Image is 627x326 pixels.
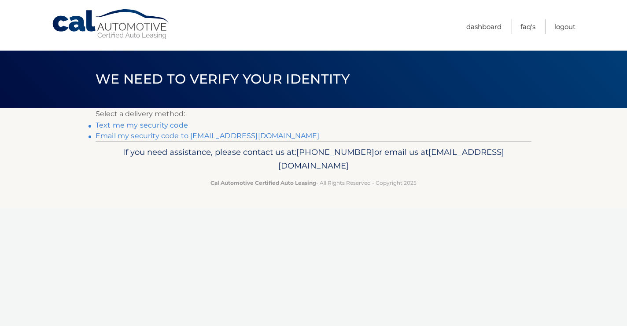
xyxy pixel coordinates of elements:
a: Logout [554,19,575,34]
strong: Cal Automotive Certified Auto Leasing [210,179,316,186]
a: FAQ's [520,19,535,34]
p: Select a delivery method: [96,108,531,120]
p: - All Rights Reserved - Copyright 2025 [101,178,526,187]
a: Dashboard [466,19,502,34]
span: We need to verify your identity [96,71,350,87]
p: If you need assistance, please contact us at: or email us at [101,145,526,173]
a: Cal Automotive [52,9,170,40]
a: Text me my security code [96,121,188,129]
span: [PHONE_NUMBER] [296,147,374,157]
a: Email my security code to [EMAIL_ADDRESS][DOMAIN_NAME] [96,132,320,140]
